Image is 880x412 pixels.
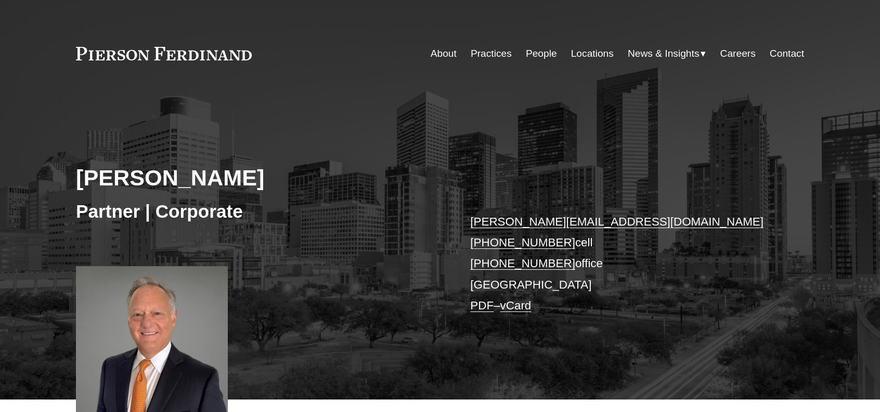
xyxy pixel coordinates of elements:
[471,44,512,64] a: Practices
[470,215,763,228] a: [PERSON_NAME][EMAIL_ADDRESS][DOMAIN_NAME]
[770,44,804,64] a: Contact
[431,44,457,64] a: About
[470,299,494,312] a: PDF
[500,299,532,312] a: vCard
[470,211,773,317] p: cell office [GEOGRAPHIC_DATA] –
[628,45,700,63] span: News & Insights
[470,236,575,249] a: [PHONE_NUMBER]
[526,44,557,64] a: People
[720,44,756,64] a: Careers
[76,164,440,191] h2: [PERSON_NAME]
[470,257,575,270] a: [PHONE_NUMBER]
[571,44,614,64] a: Locations
[76,200,440,223] h3: Partner | Corporate
[628,44,706,64] a: folder dropdown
